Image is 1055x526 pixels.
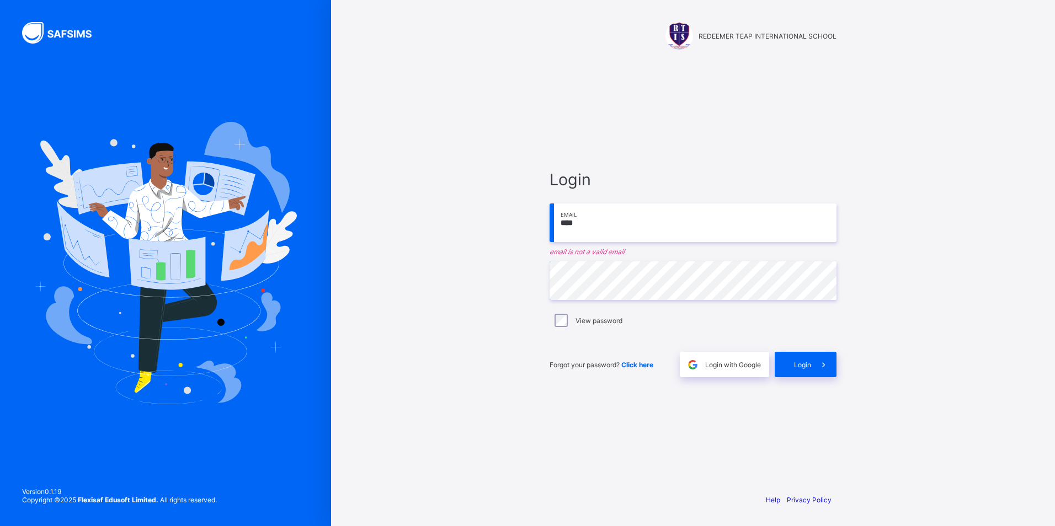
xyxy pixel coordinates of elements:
span: Copyright © 2025 All rights reserved. [22,496,217,504]
span: REDEEMER TEAP INTERNATIONAL SCHOOL [699,32,836,40]
img: google.396cfc9801f0270233282035f929180a.svg [686,358,699,371]
span: Forgot your password? [550,361,653,369]
em: email is not a valid email [550,248,836,256]
span: Version 0.1.19 [22,487,217,496]
a: Privacy Policy [787,496,832,504]
a: Click here [621,361,653,369]
strong: Flexisaf Edusoft Limited. [78,496,158,504]
img: Hero Image [34,122,297,404]
span: Login [550,170,836,189]
img: SAFSIMS Logo [22,22,105,44]
a: Help [766,496,780,504]
span: Login [794,361,811,369]
span: Login with Google [705,361,761,369]
label: View password [576,316,622,325]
